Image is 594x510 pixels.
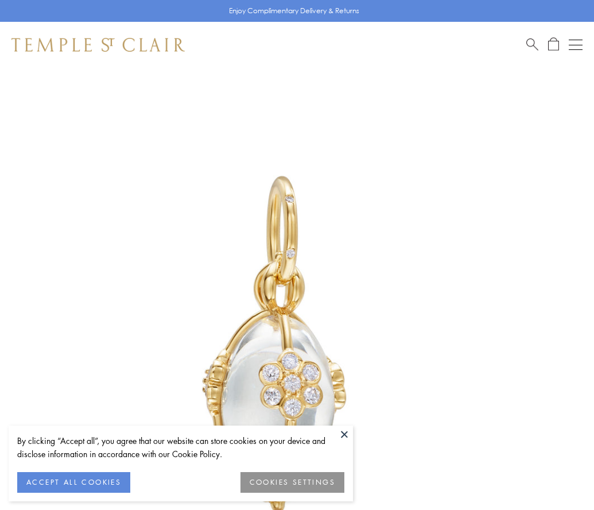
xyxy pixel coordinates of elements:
[240,472,344,493] button: COOKIES SETTINGS
[11,38,185,52] img: Temple St. Clair
[569,38,583,52] button: Open navigation
[526,37,538,52] a: Search
[548,37,559,52] a: Open Shopping Bag
[17,472,130,493] button: ACCEPT ALL COOKIES
[229,5,359,17] p: Enjoy Complimentary Delivery & Returns
[17,434,344,461] div: By clicking “Accept all”, you agree that our website can store cookies on your device and disclos...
